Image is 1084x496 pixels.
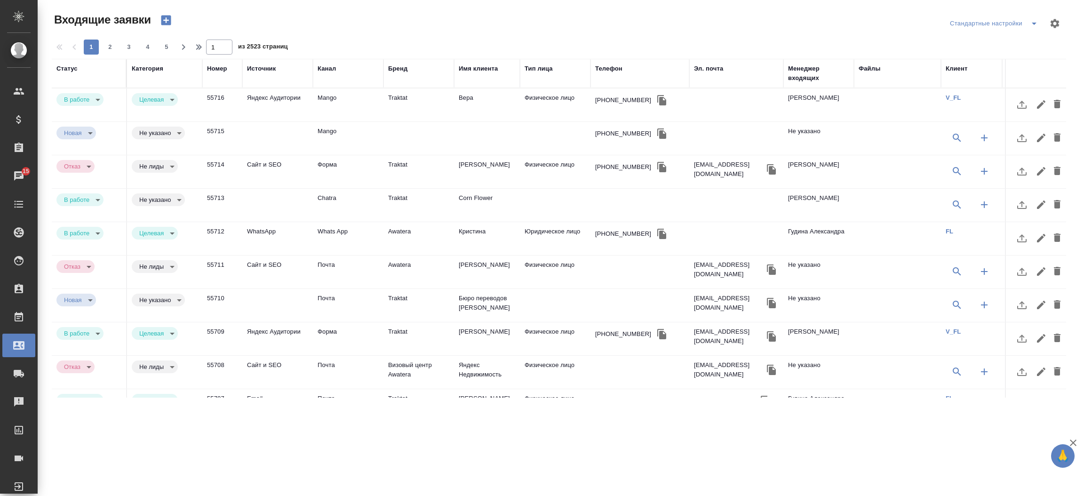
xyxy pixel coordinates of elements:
[946,228,953,235] a: FL
[783,256,854,288] td: Не указано
[61,196,92,204] button: В работе
[520,256,590,288] td: Физическое лицо
[318,64,336,73] div: Канал
[655,127,669,141] button: Скопировать
[132,193,185,206] div: В работе
[973,360,996,383] button: Создать клиента
[242,356,313,389] td: Сайт и SEO
[132,64,163,73] div: Категория
[56,260,95,273] div: В работе
[655,160,669,174] button: Скопировать
[946,260,968,283] button: Выбрать клиента
[159,40,174,55] button: 5
[454,222,520,255] td: Кристина
[202,289,242,322] td: 55710
[595,64,622,73] div: Телефон
[1033,160,1049,183] button: Редактировать
[202,322,242,355] td: 55709
[765,263,779,277] button: Скопировать
[1055,446,1071,466] span: 🙏
[520,88,590,121] td: Физическое лицо
[948,16,1044,31] div: split button
[313,256,383,288] td: Почта
[313,189,383,222] td: Chatra
[136,363,167,371] button: Не лиды
[946,395,953,402] a: FL
[459,64,498,73] div: Имя клиента
[783,122,854,155] td: Не указано
[1011,160,1033,183] button: Загрузить файл
[132,160,198,173] div: Это спам, фрилансеры, текущие клиенты и т.д.
[136,196,174,204] button: Не указано
[155,12,177,28] button: Создать
[765,296,779,310] button: Скопировать
[61,263,83,271] button: Отказ
[946,294,968,316] button: Выбрать клиента
[202,356,242,389] td: 55708
[1049,294,1065,316] button: Удалить
[1049,227,1065,249] button: Удалить
[132,93,178,106] div: В работе
[121,42,136,52] span: 3
[1033,93,1049,116] button: Редактировать
[973,193,996,216] button: Создать клиента
[202,88,242,121] td: 55716
[242,88,313,121] td: Яндекс Аудитории
[694,260,765,279] p: [EMAIL_ADDRESS][DOMAIN_NAME]
[61,96,92,104] button: В работе
[783,389,854,422] td: Гудина Александра
[56,64,78,73] div: Статус
[247,64,276,73] div: Источник
[383,322,454,355] td: Traktat
[1011,93,1033,116] button: Загрузить файл
[103,42,118,52] span: 2
[313,289,383,322] td: Почта
[313,222,383,255] td: Whats App
[783,289,854,322] td: Не указано
[783,322,854,355] td: [PERSON_NAME]
[788,64,849,83] div: Менеджер входящих
[454,289,520,322] td: Бюро переводов [PERSON_NAME]
[61,396,92,404] button: В работе
[946,64,967,73] div: Клиент
[946,193,968,216] button: Выбрать клиента
[313,122,383,155] td: Mango
[946,328,961,335] a: V_FL
[520,322,590,355] td: Физическое лицо
[595,329,651,339] div: [PHONE_NUMBER]
[383,189,454,222] td: Traktat
[132,260,178,273] div: В работе
[1033,193,1049,216] button: Редактировать
[1049,93,1065,116] button: Удалить
[595,162,651,172] div: [PHONE_NUMBER]
[758,394,773,408] button: Скопировать
[61,162,83,170] button: Отказ
[765,162,779,176] button: Скопировать
[520,155,590,188] td: Физическое лицо
[313,322,383,355] td: Форма
[694,64,723,73] div: Эл. почта
[207,64,227,73] div: Номер
[595,96,651,105] div: [PHONE_NUMBER]
[1011,360,1033,383] button: Загрузить файл
[242,322,313,355] td: Яндекс Аудитории
[136,162,167,170] button: Не лиды
[202,256,242,288] td: 55711
[132,227,178,240] div: В работе
[56,160,95,173] div: В работе
[103,40,118,55] button: 2
[132,260,198,273] div: Это спам, фрилансеры, текущие клиенты и т.д.
[783,189,854,222] td: [PERSON_NAME]
[973,127,996,149] button: Создать клиента
[1051,444,1075,468] button: 🙏
[383,155,454,188] td: Traktat
[61,229,92,237] button: В работе
[783,356,854,389] td: Не указано
[946,127,968,149] button: Выбрать клиента
[242,222,313,255] td: WhatsApp
[694,360,765,379] p: [EMAIL_ADDRESS][DOMAIN_NAME]
[1033,127,1049,149] button: Редактировать
[132,394,178,407] div: В работе
[383,289,454,322] td: Traktat
[17,167,35,176] span: 15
